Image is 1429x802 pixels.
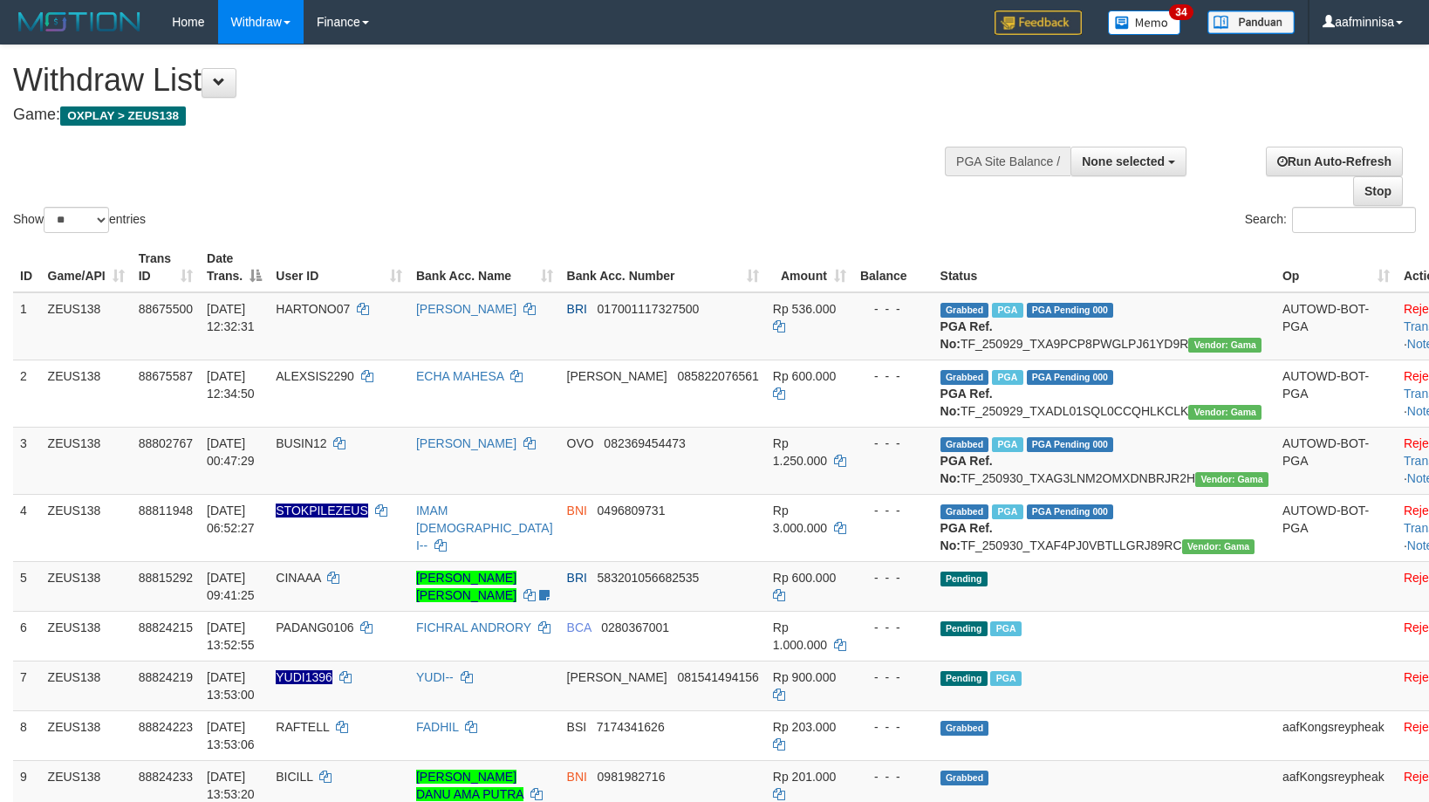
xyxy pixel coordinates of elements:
[940,521,993,552] b: PGA Ref. No:
[940,771,989,785] span: Grabbed
[41,292,132,360] td: ZEUS138
[1027,504,1114,519] span: PGA Pending
[860,502,926,519] div: - - -
[773,571,836,585] span: Rp 600.000
[416,720,459,734] a: FADHIL
[860,435,926,452] div: - - -
[940,454,993,485] b: PGA Ref. No:
[945,147,1070,176] div: PGA Site Balance /
[1195,472,1268,487] span: Vendor URL: https://trx31.1velocity.biz
[1027,370,1114,385] span: PGA Pending
[207,504,255,535] span: [DATE] 06:52:27
[933,243,1275,292] th: Status
[44,207,109,233] select: Showentries
[860,300,926,318] div: - - -
[1275,710,1397,760] td: aafKongsreypheak
[276,302,350,316] span: HARTONO07
[601,620,669,634] span: Copy 0280367001 to clipboard
[853,243,933,292] th: Balance
[940,319,993,351] b: PGA Ref. No:
[132,243,200,292] th: Trans ID: activate to sort column ascending
[567,571,587,585] span: BRI
[13,9,146,35] img: MOTION_logo.png
[1266,147,1403,176] a: Run Auto-Refresh
[933,292,1275,360] td: TF_250929_TXA9PCP8PWGLPJ61YD9R
[860,768,926,785] div: - - -
[207,302,255,333] span: [DATE] 12:32:31
[940,504,989,519] span: Grabbed
[276,504,368,518] span: Nama rekening ada tanda titik/strip, harap diedit
[41,611,132,661] td: ZEUS138
[773,504,827,535] span: Rp 3.000.000
[940,370,989,385] span: Grabbed
[1275,243,1397,292] th: Op: activate to sort column ascending
[1353,176,1403,206] a: Stop
[13,207,146,233] label: Show entries
[276,571,320,585] span: CINAAA
[416,504,553,552] a: IMAM [DEMOGRAPHIC_DATA] I--
[41,661,132,710] td: ZEUS138
[13,710,41,760] td: 8
[560,243,766,292] th: Bank Acc. Number: activate to sort column ascending
[13,611,41,661] td: 6
[1275,360,1397,427] td: AUTOWD-BOT-PGA
[416,302,516,316] a: [PERSON_NAME]
[269,243,409,292] th: User ID: activate to sort column ascending
[598,770,666,784] span: Copy 0981982716 to clipboard
[567,620,591,634] span: BCA
[13,661,41,710] td: 7
[1292,207,1416,233] input: Search:
[13,561,41,611] td: 5
[1082,154,1165,168] span: None selected
[1070,147,1186,176] button: None selected
[992,370,1022,385] span: Marked by aafpengsreynich
[990,621,1021,636] span: Marked by aafsolysreylen
[773,770,836,784] span: Rp 201.000
[677,369,758,383] span: Copy 085822076561 to clipboard
[139,369,193,383] span: 88675587
[860,668,926,686] div: - - -
[1188,405,1261,420] span: Vendor URL: https://trx31.1velocity.biz
[598,302,700,316] span: Copy 017001117327500 to clipboard
[1169,4,1193,20] span: 34
[604,436,685,450] span: Copy 082369454473 to clipboard
[13,494,41,561] td: 4
[416,369,503,383] a: ECHA MAHESA
[139,620,193,634] span: 88824215
[1275,427,1397,494] td: AUTOWD-BOT-PGA
[139,770,193,784] span: 88824233
[13,427,41,494] td: 3
[933,494,1275,561] td: TF_250930_TXAF4PJ0VBTLLGRJ89RC
[207,571,255,602] span: [DATE] 09:41:25
[416,436,516,450] a: [PERSON_NAME]
[990,671,1021,686] span: Marked by aafpengsreynich
[567,720,587,734] span: BSI
[60,106,186,126] span: OXPLAY > ZEUS138
[41,494,132,561] td: ZEUS138
[13,63,935,98] h1: Withdraw List
[409,243,560,292] th: Bank Acc. Name: activate to sort column ascending
[41,427,132,494] td: ZEUS138
[207,620,255,652] span: [DATE] 13:52:55
[41,243,132,292] th: Game/API: activate to sort column ascending
[416,770,523,801] a: [PERSON_NAME] DANU AMA PUTRA
[207,369,255,401] span: [DATE] 12:34:50
[416,571,516,602] a: [PERSON_NAME] [PERSON_NAME]
[1275,494,1397,561] td: AUTOWD-BOT-PGA
[1027,303,1114,318] span: PGA Pending
[207,670,255,702] span: [DATE] 13:53:00
[13,106,935,124] h4: Game:
[567,770,587,784] span: BNI
[139,670,193,684] span: 88824219
[567,436,594,450] span: OVO
[933,360,1275,427] td: TF_250929_TXADL01SQL0CCQHLKCLK
[940,437,989,452] span: Grabbed
[1108,10,1181,35] img: Button%20Memo.svg
[567,670,667,684] span: [PERSON_NAME]
[940,721,989,736] span: Grabbed
[139,436,193,450] span: 88802767
[940,303,989,318] span: Grabbed
[1188,338,1261,353] span: Vendor URL: https://trx31.1velocity.biz
[13,292,41,360] td: 1
[41,561,132,611] td: ZEUS138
